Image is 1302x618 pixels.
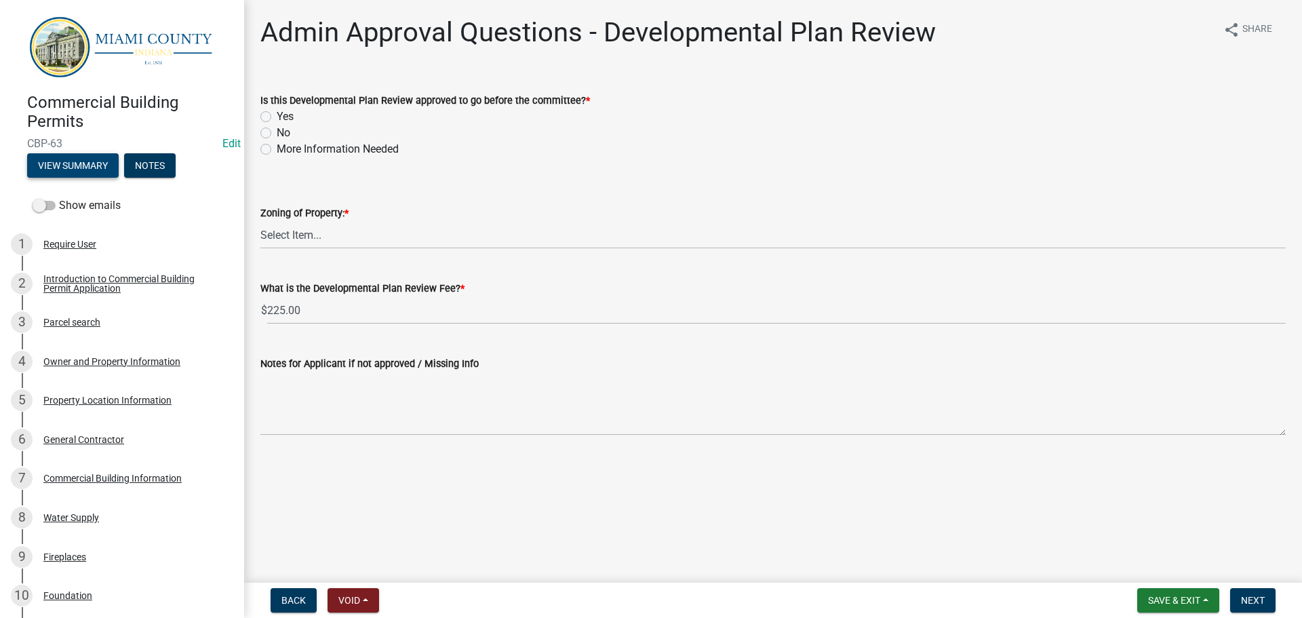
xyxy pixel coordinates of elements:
[1223,22,1240,38] i: share
[328,588,379,613] button: Void
[260,16,936,49] h1: Admin Approval Questions - Developmental Plan Review
[260,284,465,294] label: What is the Developmental Plan Review Fee?
[43,395,172,405] div: Property Location Information
[43,591,92,600] div: Foundation
[281,595,306,606] span: Back
[11,273,33,294] div: 2
[43,474,182,483] div: Commercial Building Information
[338,595,360,606] span: Void
[11,467,33,489] div: 7
[43,357,180,366] div: Owner and Property Information
[222,137,241,150] wm-modal-confirm: Edit Application Number
[11,546,33,568] div: 9
[33,197,121,214] label: Show emails
[1241,595,1265,606] span: Next
[11,585,33,606] div: 10
[27,14,222,79] img: Miami County, Indiana
[27,137,217,150] span: CBP-63
[277,125,290,141] label: No
[1242,22,1272,38] span: Share
[11,507,33,528] div: 8
[222,137,241,150] a: Edit
[43,513,99,522] div: Water Supply
[27,161,119,172] wm-modal-confirm: Summary
[43,239,96,249] div: Require User
[43,317,100,327] div: Parcel search
[1148,595,1200,606] span: Save & Exit
[124,161,176,172] wm-modal-confirm: Notes
[260,96,590,106] label: Is this Developmental Plan Review approved to go before the committee?
[1137,588,1219,613] button: Save & Exit
[260,209,349,218] label: Zoning of Property:
[1230,588,1276,613] button: Next
[11,351,33,372] div: 4
[43,274,222,293] div: Introduction to Commercial Building Permit Application
[260,296,268,324] span: $
[277,109,294,125] label: Yes
[277,141,399,157] label: More Information Needed
[11,389,33,411] div: 5
[260,360,479,369] label: Notes for Applicant if not approved / Missing Info
[271,588,317,613] button: Back
[1212,16,1283,43] button: shareShare
[43,435,124,444] div: General Contractor
[27,153,119,178] button: View Summary
[11,429,33,450] div: 6
[27,93,233,132] h4: Commercial Building Permits
[11,233,33,255] div: 1
[43,552,86,562] div: Fireplaces
[11,311,33,333] div: 3
[124,153,176,178] button: Notes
